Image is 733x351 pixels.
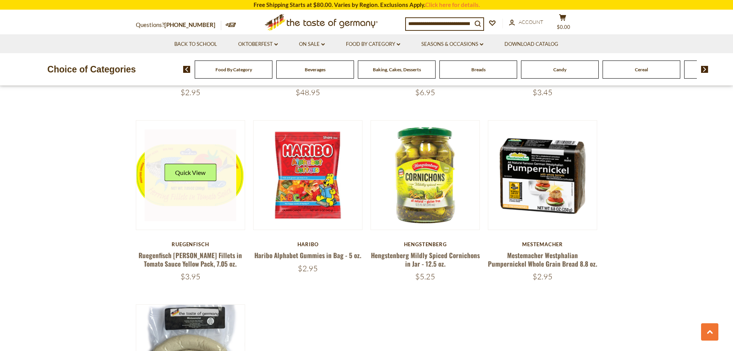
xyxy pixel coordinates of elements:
[180,87,200,97] span: $2.95
[164,21,215,28] a: [PHONE_NUMBER]
[519,19,543,25] span: Account
[421,40,483,49] a: Seasons & Occasions
[635,67,648,72] a: Cereal
[425,1,480,8] a: Click here for details.
[254,250,361,260] a: Haribo Alphabet Gummies in Bag - 5 oz.
[415,87,435,97] span: $6.95
[504,40,558,49] a: Download Catalog
[215,67,252,72] a: Food By Category
[533,272,553,281] span: $2.95
[238,40,278,49] a: Oktoberfest
[371,250,480,268] a: Hengstenberg Mildly Spiced Cornichons in Jar - 12.5 oz.
[139,250,242,268] a: Ruegenfisch [PERSON_NAME] Fillets in Tomato Sauce Yellow Pack, 7.05 oz.
[254,121,362,230] img: Haribo Alphabet Gummies in Bag - 5 oz.
[299,40,325,49] a: On Sale
[557,24,570,30] span: $0.00
[136,121,245,230] img: Ruegenfisch Herring Fillets in Tomato Sauce Yellow Pack, 7.05 oz.
[298,264,318,273] span: $2.95
[183,66,190,73] img: previous arrow
[373,67,421,72] a: Baking, Cakes, Desserts
[174,40,217,49] a: Back to School
[488,121,597,230] img: Mestemacher Westphalian Pumpernickel Whole Grain Bread 8.8 oz.
[488,250,597,268] a: Mestemacher Westphalian Pumpernickel Whole Grain Bread 8.8 oz.
[305,67,326,72] a: Beverages
[164,164,216,181] button: Quick View
[471,67,486,72] a: Breads
[553,67,566,72] a: Candy
[533,87,553,97] span: $3.45
[488,241,598,247] div: Mestemacher
[551,14,574,33] button: $0.00
[253,241,363,247] div: Haribo
[296,87,320,97] span: $48.95
[701,66,708,73] img: next arrow
[415,272,435,281] span: $5.25
[136,241,245,247] div: Ruegenfisch
[509,18,543,27] a: Account
[371,241,480,247] div: Hengstenberg
[136,20,221,30] p: Questions?
[180,272,200,281] span: $3.95
[346,40,400,49] a: Food By Category
[371,121,480,230] img: Hengstenberg Mildly Spiced Cornichons in Jar - 12.5 oz.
